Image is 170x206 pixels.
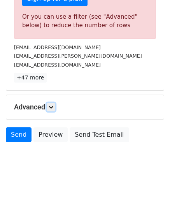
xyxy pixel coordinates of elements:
h5: Advanced [14,103,156,111]
a: Preview [33,127,68,142]
a: Send [6,127,32,142]
a: Send Test Email [70,127,129,142]
small: [EMAIL_ADDRESS][DOMAIN_NAME] [14,62,101,68]
a: +47 more [14,73,47,83]
small: [EMAIL_ADDRESS][DOMAIN_NAME] [14,44,101,50]
div: Or you can use a filter (see "Advanced" below) to reduce the number of rows [22,12,148,30]
small: [EMAIL_ADDRESS][PERSON_NAME][DOMAIN_NAME] [14,53,142,59]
